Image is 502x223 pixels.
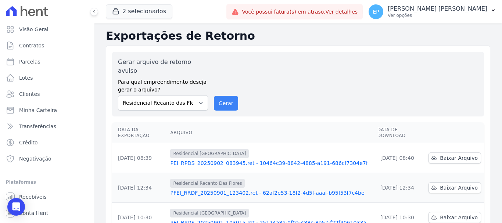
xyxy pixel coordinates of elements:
[374,143,426,173] td: [DATE] 08:40
[106,4,172,18] button: 2 selecionados
[214,96,238,111] button: Gerar
[118,75,208,94] label: Para qual empreendimento deseja gerar o arquivo?
[429,152,481,163] a: Baixar Arquivo
[112,143,167,173] td: [DATE] 08:39
[19,209,48,217] span: Conta Hent
[3,71,91,85] a: Lotes
[19,139,38,146] span: Crédito
[19,155,51,162] span: Negativação
[112,122,167,143] th: Data da Exportação
[440,154,478,162] span: Baixar Arquivo
[373,9,379,14] span: EP
[106,29,490,43] h2: Exportações de Retorno
[388,12,487,18] p: Ver opções
[3,54,91,69] a: Parcelas
[374,122,426,143] th: Data de Download
[440,184,478,191] span: Baixar Arquivo
[19,107,57,114] span: Minha Carteira
[19,74,33,82] span: Lotes
[19,26,49,33] span: Visão Geral
[19,123,56,130] span: Transferências
[7,198,25,216] div: Open Intercom Messenger
[374,173,426,203] td: [DATE] 12:34
[3,103,91,118] a: Minha Carteira
[19,193,47,201] span: Recebíveis
[170,159,371,167] a: PEI_RPDS_20250902_083945.ret - 10464c39-8842-4885-a191-686cf7304e7f
[3,87,91,101] a: Clientes
[170,179,245,188] span: Residencial Recanto Das Flores
[429,212,481,223] a: Baixar Arquivo
[3,151,91,166] a: Negativação
[3,38,91,53] a: Contratos
[19,58,40,65] span: Parcelas
[112,173,167,203] td: [DATE] 12:34
[3,22,91,37] a: Visão Geral
[363,1,502,22] button: EP [PERSON_NAME] [PERSON_NAME] Ver opções
[19,90,40,98] span: Clientes
[388,5,487,12] p: [PERSON_NAME] [PERSON_NAME]
[19,42,44,49] span: Contratos
[170,149,249,158] span: Residencial [GEOGRAPHIC_DATA]
[6,178,88,187] div: Plataformas
[118,58,208,75] label: Gerar arquivo de retorno avulso
[3,190,91,204] a: Recebíveis
[170,189,371,197] a: PFEI_RRDF_20250901_123402.ret - 62af2e53-18f2-4d5f-aaaf-b95f53f7c4be
[429,182,481,193] a: Baixar Arquivo
[3,135,91,150] a: Crédito
[3,119,91,134] a: Transferências
[170,209,249,217] span: Residencial [GEOGRAPHIC_DATA]
[326,9,358,15] a: Ver detalhes
[242,8,358,16] span: Você possui fatura(s) em atraso.
[440,214,478,221] span: Baixar Arquivo
[3,206,91,220] a: Conta Hent
[167,122,374,143] th: Arquivo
